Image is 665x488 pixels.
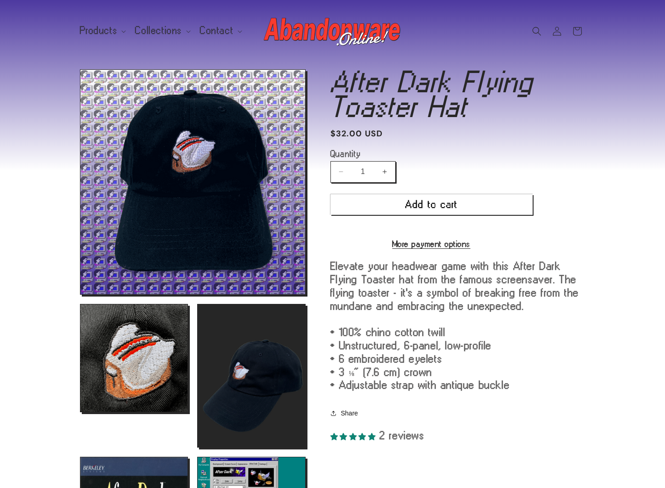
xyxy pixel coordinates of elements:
summary: Search [527,21,547,41]
span: 5.00 stars [330,429,380,441]
button: Share [330,403,361,423]
summary: Products [74,21,130,40]
span: Products [80,27,118,35]
summary: Contact [194,21,246,40]
h1: After Dark Flying Toaster Hat [330,69,585,119]
span: $32.00 USD [330,128,383,140]
span: Collections [135,27,182,35]
a: Abandonware [260,9,405,53]
summary: Collections [130,21,194,40]
p: Elevate your headwear game with this After Dark Flying Toaster hat from the famous screensaver. T... [330,259,585,392]
label: Quantity [330,149,533,158]
button: Add to cart [330,194,533,215]
img: Abandonware [264,13,402,50]
span: Contact [200,27,233,35]
span: 2 reviews [380,429,424,441]
a: More payment options [330,240,533,248]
